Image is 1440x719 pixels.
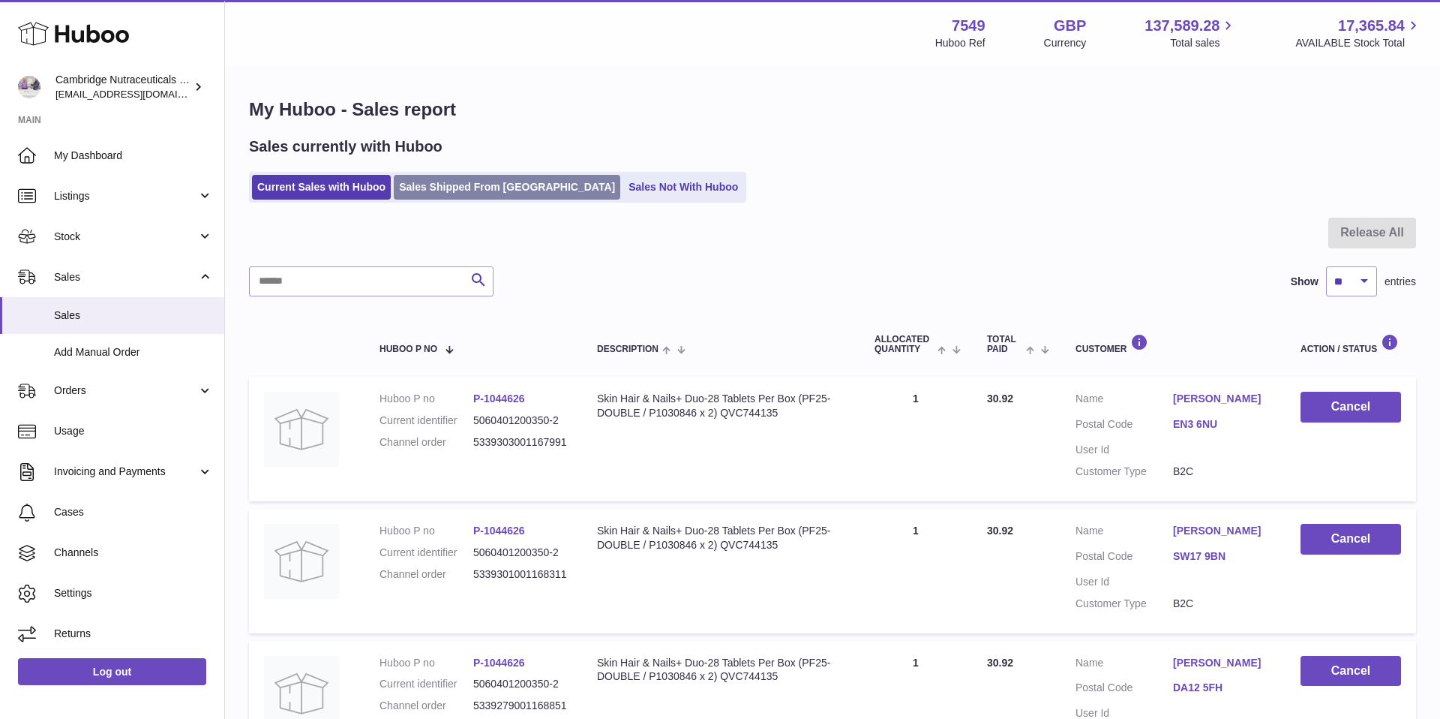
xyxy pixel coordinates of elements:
[1338,16,1405,36] span: 17,365.84
[1295,16,1422,50] a: 17,365.84 AVAILABLE Stock Total
[18,76,40,98] img: qvc@camnutra.com
[379,656,473,670] dt: Huboo P no
[1054,16,1086,36] strong: GBP
[1144,16,1237,50] a: 137,589.28 Total sales
[1075,334,1270,354] div: Customer
[54,308,213,323] span: Sales
[252,175,391,200] a: Current Sales with Huboo
[1300,524,1401,555] button: Cancel
[597,392,844,420] div: Skin Hair & Nails+ Duo-28 Tablets Per Box (PF25-DOUBLE / P1030846 x 2) QVC744135
[379,524,473,538] dt: Huboo P no
[379,546,473,560] dt: Current identifier
[54,384,197,398] span: Orders
[1075,443,1173,457] dt: User Id
[379,699,473,713] dt: Channel order
[1291,275,1318,289] label: Show
[473,699,567,713] dd: 5339279001168851
[55,88,220,100] span: [EMAIL_ADDRESS][DOMAIN_NAME]
[1295,36,1422,50] span: AVAILABLE Stock Total
[1300,334,1401,354] div: Action / Status
[249,98,1416,122] h1: My Huboo - Sales report
[473,414,567,428] dd: 5060401200350-2
[1075,575,1173,589] dt: User Id
[264,524,339,599] img: no-photo.jpg
[859,377,972,501] td: 1
[379,344,437,354] span: Huboo P no
[54,505,213,519] span: Cases
[54,546,213,560] span: Channels
[935,36,985,50] div: Huboo Ref
[379,414,473,428] dt: Current identifier
[1173,392,1270,406] a: [PERSON_NAME]
[1384,275,1416,289] span: entries
[1075,656,1173,674] dt: Name
[987,335,1022,354] span: Total paid
[623,175,743,200] a: Sales Not With Huboo
[473,435,567,450] dd: 5339303001167991
[1044,36,1087,50] div: Currency
[1300,392,1401,423] button: Cancel
[54,149,213,163] span: My Dashboard
[54,189,197,203] span: Listings
[1173,597,1270,611] dd: B2C
[987,525,1013,537] span: 30.92
[1075,549,1173,567] dt: Postal Code
[473,567,567,582] dd: 5339301001168311
[55,73,190,101] div: Cambridge Nutraceuticals Ltd
[473,525,525,537] a: P-1044626
[1173,681,1270,695] a: DA12 5FH
[1075,524,1173,542] dt: Name
[1173,417,1270,432] a: EN3 6NU
[597,524,844,552] div: Skin Hair & Nails+ Duo-28 Tablets Per Box (PF25-DOUBLE / P1030846 x 2) QVC744135
[379,677,473,691] dt: Current identifier
[1075,417,1173,435] dt: Postal Code
[1173,524,1270,538] a: [PERSON_NAME]
[379,392,473,406] dt: Huboo P no
[54,586,213,600] span: Settings
[1173,656,1270,670] a: [PERSON_NAME]
[987,657,1013,669] span: 30.92
[952,16,985,36] strong: 7549
[1170,36,1237,50] span: Total sales
[54,270,197,284] span: Sales
[264,392,339,467] img: no-photo.jpg
[1173,549,1270,564] a: SW17 9BN
[1144,16,1219,36] span: 137,589.28
[874,335,934,354] span: ALLOCATED Quantity
[379,567,473,582] dt: Channel order
[1173,465,1270,479] dd: B2C
[1075,597,1173,611] dt: Customer Type
[473,546,567,560] dd: 5060401200350-2
[1075,465,1173,479] dt: Customer Type
[1075,681,1173,699] dt: Postal Code
[379,435,473,450] dt: Channel order
[54,345,213,359] span: Add Manual Order
[859,509,972,633] td: 1
[473,393,525,405] a: P-1044626
[987,393,1013,405] span: 30.92
[597,344,658,354] span: Description
[18,658,206,685] a: Log out
[473,657,525,669] a: P-1044626
[473,677,567,691] dd: 5060401200350-2
[54,424,213,438] span: Usage
[54,627,213,641] span: Returns
[1300,656,1401,687] button: Cancel
[54,465,197,479] span: Invoicing and Payments
[597,656,844,684] div: Skin Hair & Nails+ Duo-28 Tablets Per Box (PF25-DOUBLE / P1030846 x 2) QVC744135
[54,230,197,244] span: Stock
[1075,392,1173,410] dt: Name
[394,175,620,200] a: Sales Shipped From [GEOGRAPHIC_DATA]
[249,137,442,157] h2: Sales currently with Huboo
